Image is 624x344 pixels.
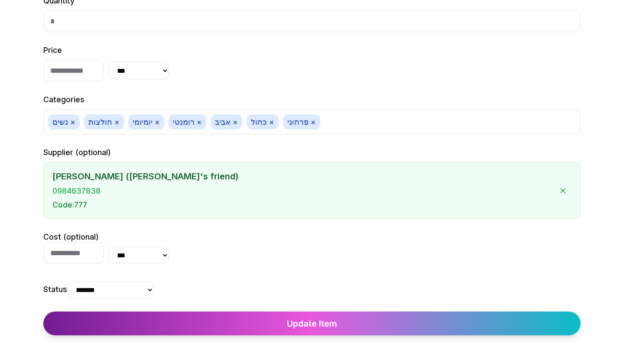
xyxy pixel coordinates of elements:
[233,117,238,127] button: ×
[554,182,572,199] button: Remove consigner
[197,117,202,127] button: ×
[269,117,274,127] button: ×
[128,114,164,130] span: יומיומי
[70,117,75,127] button: ×
[311,117,316,127] button: ×
[52,171,554,182] div: [PERSON_NAME] ([PERSON_NAME]'s friend)
[114,117,120,127] button: ×
[211,114,242,130] span: אביב
[43,285,67,294] label: Status
[43,232,99,241] label: Cost (optional)
[48,114,80,130] span: נשים
[43,95,84,104] label: Categories
[169,114,206,130] span: רומנטי
[52,200,554,210] div: Code : 777
[84,114,124,130] span: חולצות
[155,117,160,127] button: ×
[43,312,581,335] button: Update Item
[52,186,554,196] div: 0984637838
[283,114,320,130] span: פרחוני
[43,45,62,55] label: Price
[43,148,111,157] label: Supplier (optional)
[247,114,279,130] span: כחול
